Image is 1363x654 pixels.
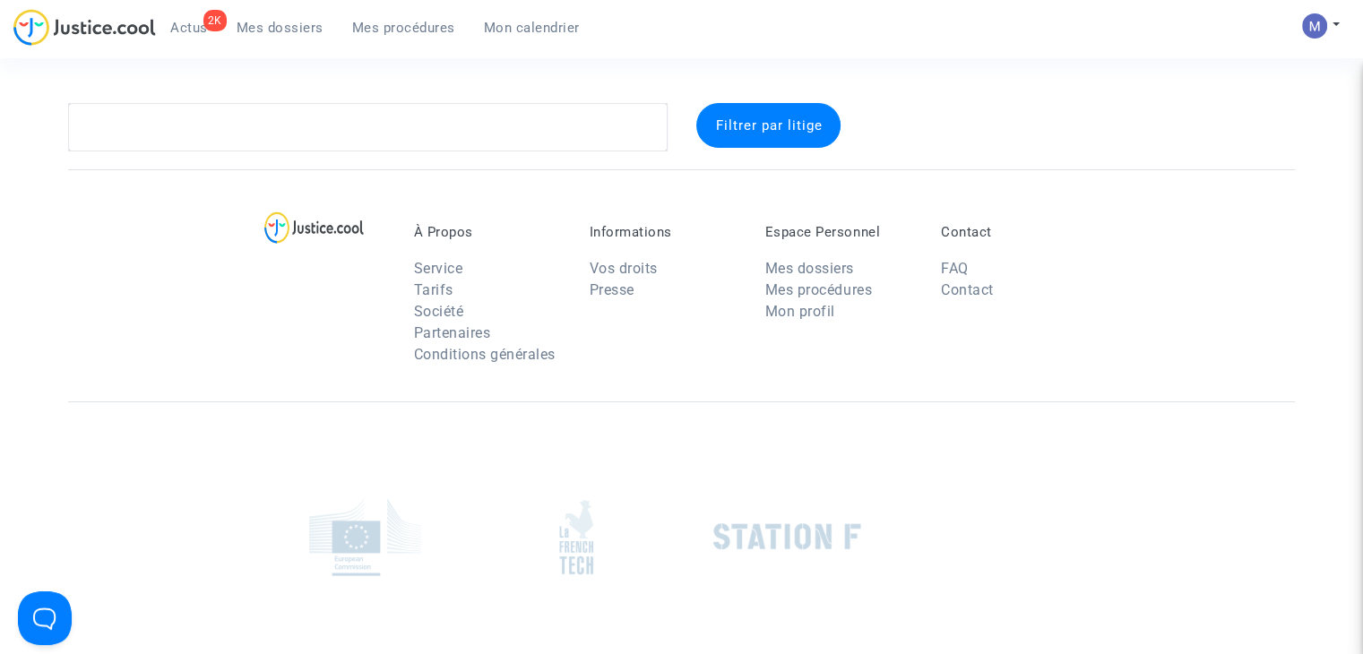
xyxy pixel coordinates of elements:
[309,498,421,576] img: europe_commision.png
[414,346,556,363] a: Conditions générales
[264,211,364,244] img: logo-lg.svg
[1302,13,1327,39] img: AAcHTtesyyZjLYJxzrkRG5BOJsapQ6nO-85ChvdZAQ62n80C=s96-c
[13,9,156,46] img: jc-logo.svg
[352,20,455,36] span: Mes procédures
[590,260,658,277] a: Vos droits
[559,499,593,575] img: french_tech.png
[715,117,822,133] span: Filtrer par litige
[414,303,464,320] a: Société
[414,224,563,240] p: À Propos
[18,591,72,645] iframe: Help Scout Beacon - Open
[765,260,854,277] a: Mes dossiers
[203,10,227,31] div: 2K
[713,523,861,550] img: stationf.png
[170,20,208,36] span: Actus
[941,281,994,298] a: Contact
[414,260,463,277] a: Service
[765,224,914,240] p: Espace Personnel
[765,281,872,298] a: Mes procédures
[590,224,738,240] p: Informations
[414,281,453,298] a: Tarifs
[484,20,580,36] span: Mon calendrier
[414,324,491,341] a: Partenaires
[237,20,323,36] span: Mes dossiers
[590,281,634,298] a: Presse
[765,303,835,320] a: Mon profil
[941,260,969,277] a: FAQ
[941,224,1090,240] p: Contact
